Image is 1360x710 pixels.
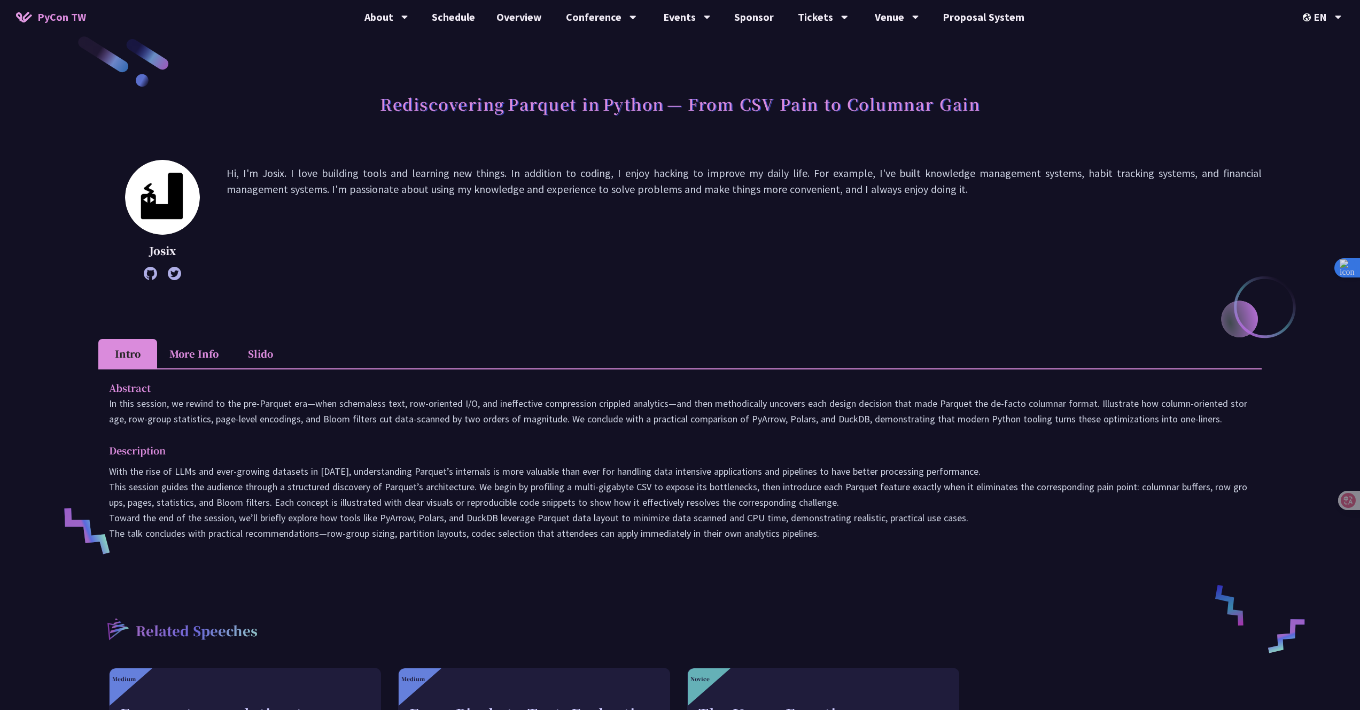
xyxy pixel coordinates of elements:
li: More Info [157,339,231,368]
div: Medium [112,675,136,683]
p: Josix [125,243,200,259]
p: With the rise of LLMs and ever-growing datasets in [DATE], understanding Parquet’s internals is m... [109,464,1251,541]
div: Novice [690,675,710,683]
a: PyCon TW [5,4,97,30]
img: r3.8d01567.svg [91,603,143,654]
p: Hi, I'm Josix. I love building tools and learning new things. In addition to coding, I enjoy hack... [227,165,1262,275]
img: Josix [125,160,200,235]
span: PyCon TW [37,9,86,25]
li: Slido [231,339,290,368]
div: Medium [401,675,425,683]
p: Related Speeches [136,621,258,643]
li: Intro [98,339,157,368]
p: Abstract [109,380,1230,396]
img: Home icon of PyCon TW 2025 [16,12,32,22]
h1: Rediscovering Parquet in Python — From CSV Pain to Columnar Gain [380,88,980,120]
p: Description [109,443,1230,458]
img: Locale Icon [1303,13,1314,21]
p: In this session, we rewind to the pre‑Parquet era—when schemaless text, row‑oriented I/O, and ine... [109,396,1251,427]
